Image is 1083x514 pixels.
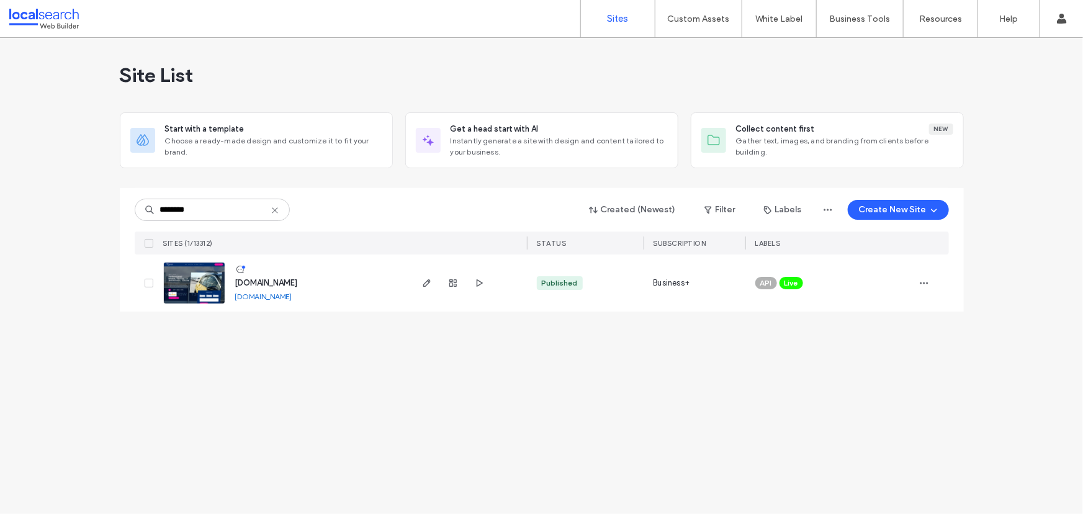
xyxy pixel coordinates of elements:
[578,200,687,220] button: Created (Newest)
[608,13,629,24] label: Sites
[654,277,690,289] span: Business+
[163,239,213,248] span: SITES (1/13312)
[919,14,962,24] label: Resources
[235,278,298,287] a: [DOMAIN_NAME]
[405,112,678,168] div: Get a head start with AIInstantly generate a site with design and content tailored to your business.
[120,63,194,88] span: Site List
[28,9,53,20] span: Help
[451,135,668,158] span: Instantly generate a site with design and content tailored to your business.
[691,112,964,168] div: Collect content firstNewGather text, images, and branding from clients before building.
[784,277,798,289] span: Live
[668,14,730,24] label: Custom Assets
[235,292,292,301] a: [DOMAIN_NAME]
[736,123,815,135] span: Collect content first
[848,200,949,220] button: Create New Site
[755,239,781,248] span: LABELS
[165,123,245,135] span: Start with a template
[830,14,891,24] label: Business Tools
[929,124,953,135] div: New
[753,200,813,220] button: Labels
[1000,14,1018,24] label: Help
[760,277,772,289] span: API
[756,14,803,24] label: White Label
[165,135,382,158] span: Choose a ready-made design and customize it to fit your brand.
[736,135,953,158] span: Gather text, images, and branding from clients before building.
[654,239,706,248] span: SUBSCRIPTION
[542,277,578,289] div: Published
[120,112,393,168] div: Start with a templateChoose a ready-made design and customize it to fit your brand.
[692,200,748,220] button: Filter
[451,123,539,135] span: Get a head start with AI
[537,239,567,248] span: STATUS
